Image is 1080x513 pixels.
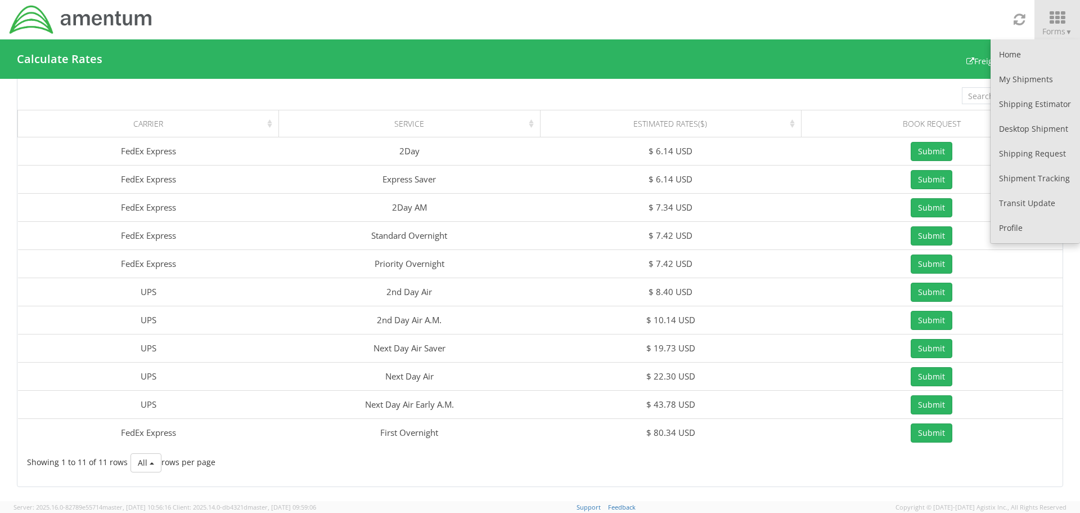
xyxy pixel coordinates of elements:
button: Submit [911,339,952,358]
td: FedEx Express [18,222,279,250]
span: $ 80.34 USD [646,427,695,438]
span: Client: 2025.14.0-db4321d [173,503,316,511]
td: FedEx Express [18,250,279,278]
button: Submit [911,395,952,414]
span: Server: 2025.16.0-82789e55714 [13,503,171,511]
button: Submit [911,367,952,386]
span: Showing 1 to 11 of 11 rows [27,457,128,467]
td: FedEx Express [18,137,279,166]
span: $ 10.14 USD [646,314,695,325]
span: $ 7.42 USD [649,230,692,241]
a: Feedback [608,503,636,511]
span: $ 19.73 USD [646,342,695,354]
td: FedEx Express [18,194,279,222]
h4: Calculate Rates [17,53,102,65]
td: 2nd Day Air A.M. [279,306,540,334]
span: $ 6.14 USD [649,145,692,157]
td: UPS [18,334,279,363]
td: Standard Overnight [279,222,540,250]
button: Submit [911,142,952,161]
a: Shipping Estimator [991,92,1080,117]
a: Shipping Request [991,141,1080,166]
td: UPS [18,391,279,419]
td: 2Day [279,137,540,166]
input: Search [962,87,1063,104]
button: Submit [911,283,952,302]
td: UPS [18,278,279,306]
span: $ 43.78 USD [646,399,695,410]
button: All [130,453,161,472]
div: rows per page [130,453,215,472]
button: Submit [911,255,952,274]
img: dyn-intl-logo-049831509241104b2a82.png [8,4,154,35]
div: Carrier [28,118,276,130]
span: master, [DATE] 09:59:06 [247,503,316,511]
span: $ 22.30 USD [646,371,695,382]
td: 2nd Day Air [279,278,540,306]
a: Desktop Shipment [991,117,1080,141]
div: Estimated Rates($) [550,118,798,130]
span: master, [DATE] 10:56:16 [102,503,171,511]
td: First Overnight [279,419,540,447]
span: All [138,457,147,468]
a: Profile [991,216,1080,240]
span: $ 6.14 USD [649,173,692,185]
span: Copyright © [DATE]-[DATE] Agistix Inc., All Rights Reserved [895,503,1066,512]
span: Forms [1042,26,1072,37]
td: FedEx Express [18,166,279,194]
span: ▼ [1065,27,1072,37]
button: Submit [911,198,952,217]
div: Book Request [811,118,1059,130]
button: Submit [911,423,952,443]
td: Express Saver [279,166,540,194]
div: Service [289,118,537,130]
td: UPS [18,363,279,391]
td: 2Day AM [279,194,540,222]
a: Support [577,503,601,511]
a: Transit Update [991,191,1080,216]
span: $ 8.40 USD [649,286,692,297]
button: Submit [911,170,952,189]
a: Freight Class Calculator [966,56,1063,66]
td: UPS [18,306,279,334]
span: $ 7.42 USD [649,258,692,269]
td: FedEx Express [18,419,279,447]
a: My Shipments [991,67,1080,92]
span: $ 7.34 USD [649,202,692,213]
td: Priority Overnight [279,250,540,278]
button: Submit [911,226,952,246]
a: Shipment Tracking [991,166,1080,191]
button: Submit [911,311,952,330]
a: Home [991,42,1080,67]
td: Next Day Air Saver [279,334,540,363]
td: Next Day Air Early A.M. [279,391,540,419]
td: Next Day Air [279,363,540,391]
